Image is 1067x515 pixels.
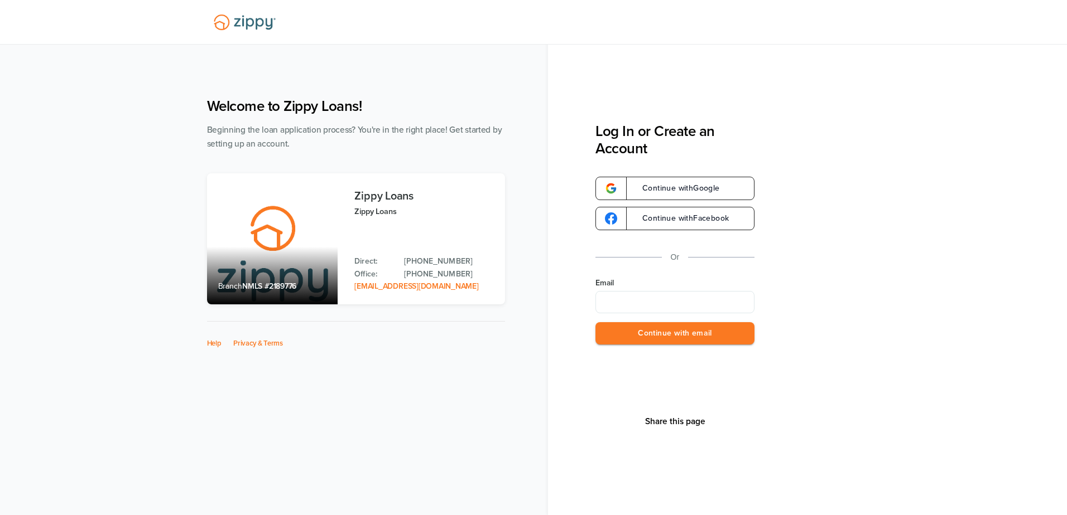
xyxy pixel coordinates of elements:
[631,184,720,192] span: Continue with Google
[595,207,754,230] a: google-logoContinue withFacebook
[595,291,754,313] input: Email Address
[218,281,243,291] span: Branch
[404,255,493,268] a: Direct Phone: 512-975-2947
[595,278,754,289] label: Email
[642,416,709,427] button: Share This Page
[595,322,754,345] button: Continue with email
[404,268,493,280] a: Office Phone: 512-975-2947
[595,123,754,157] h3: Log In or Create an Account
[354,190,493,202] h3: Zippy Loans
[207,9,282,35] img: Lender Logo
[354,205,493,218] p: Zippy Loans
[233,339,283,348] a: Privacy & Terms
[242,281,296,291] span: NMLS #2189776
[207,125,502,149] span: Beginning the loan application process? You're in the right place! Get started by setting up an a...
[605,212,617,225] img: google-logo
[605,182,617,195] img: google-logo
[354,255,393,268] p: Direct:
[671,250,680,264] p: Or
[207,98,505,115] h1: Welcome to Zippy Loans!
[354,268,393,280] p: Office:
[207,339,222,348] a: Help
[595,177,754,200] a: google-logoContinue withGoogle
[631,215,729,222] span: Continue with Facebook
[354,281,478,291] a: Email Address: zippyguide@zippymh.com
